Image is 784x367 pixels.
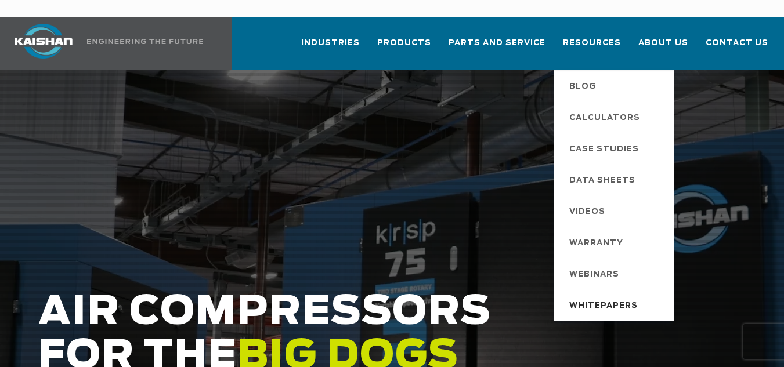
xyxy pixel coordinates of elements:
a: Videos [558,195,674,227]
span: Videos [569,202,605,222]
span: Contact Us [706,37,768,50]
span: Case Studies [569,140,639,159]
span: Products [377,37,431,50]
a: Whitepapers [558,289,674,321]
span: Parts and Service [449,37,545,50]
a: Resources [563,28,621,67]
span: Warranty [569,234,623,253]
a: Warranty [558,227,674,258]
span: Webinars [569,265,619,285]
a: Data Sheets [558,164,674,195]
a: Industries [301,28,360,67]
span: Resources [563,37,621,50]
span: Blog [569,77,597,97]
a: About Us [638,28,688,67]
a: Blog [558,70,674,101]
span: Calculators [569,108,640,128]
a: Case Studies [558,133,674,164]
a: Calculators [558,101,674,133]
a: Contact Us [706,28,768,67]
span: Whitepapers [569,296,638,316]
a: Products [377,28,431,67]
span: Industries [301,37,360,50]
span: About Us [638,37,688,50]
img: Engineering the future [87,39,203,44]
a: Parts and Service [449,28,545,67]
span: Data Sheets [569,171,635,191]
a: Webinars [558,258,674,289]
